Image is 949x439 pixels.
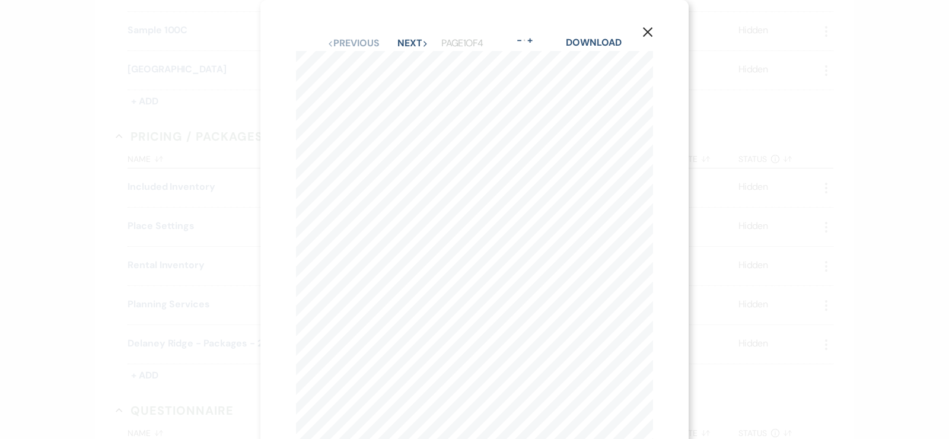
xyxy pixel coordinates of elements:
[526,36,535,45] button: +
[327,39,379,48] button: Previous
[514,36,524,45] button: -
[397,39,428,48] button: Next
[441,36,483,51] p: Page 1 of 4
[566,36,621,49] a: Download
